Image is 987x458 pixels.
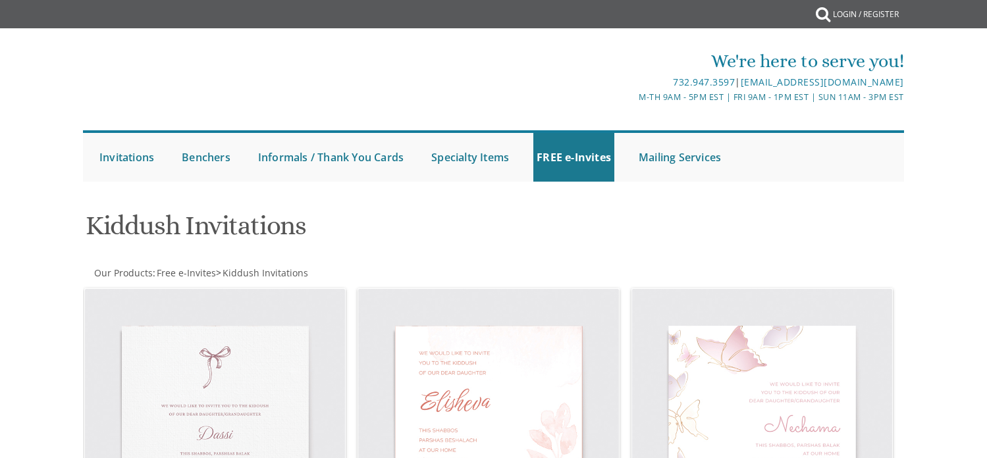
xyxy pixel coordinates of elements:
div: | [358,74,904,90]
h1: Kiddush Invitations [86,211,623,250]
a: Invitations [96,133,157,182]
a: 732.947.3597 [673,76,735,88]
a: Benchers [178,133,234,182]
span: Kiddush Invitations [223,267,308,279]
a: Informals / Thank You Cards [255,133,407,182]
a: [EMAIL_ADDRESS][DOMAIN_NAME] [741,76,904,88]
a: Kiddush Invitations [221,267,308,279]
a: FREE e-Invites [533,133,614,182]
a: Our Products [93,267,153,279]
span: > [216,267,308,279]
div: We're here to serve you! [358,48,904,74]
div: : [83,267,494,280]
div: M-Th 9am - 5pm EST | Fri 9am - 1pm EST | Sun 11am - 3pm EST [358,90,904,104]
a: Free e-Invites [155,267,216,279]
span: Free e-Invites [157,267,216,279]
a: Specialty Items [428,133,512,182]
a: Mailing Services [635,133,724,182]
